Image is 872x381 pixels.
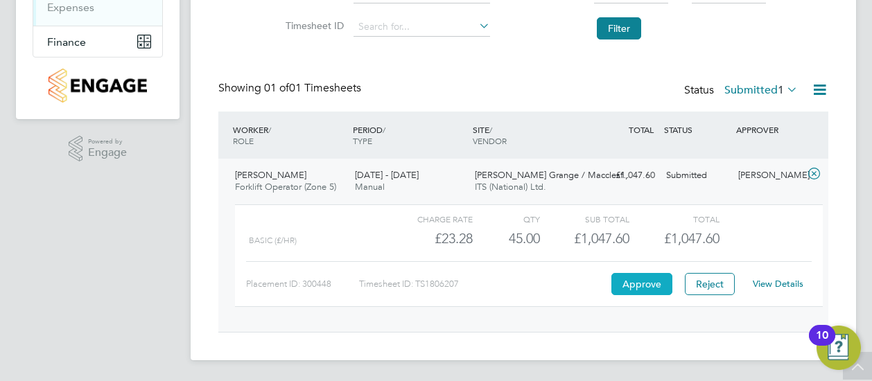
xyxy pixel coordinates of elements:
div: Placement ID: 300448 [246,273,359,295]
span: ROLE [233,135,254,146]
span: [DATE] - [DATE] [355,169,419,181]
label: Submitted [724,83,798,97]
span: Manual [355,181,385,193]
div: Charge rate [383,211,473,227]
div: Showing [218,81,364,96]
span: Finance [47,35,86,48]
div: SITE [469,117,589,153]
span: Powered by [88,136,127,148]
div: PERIOD [349,117,469,153]
div: [PERSON_NAME] [733,164,805,187]
span: [PERSON_NAME] [235,169,306,181]
div: Total [629,211,719,227]
div: 10 [816,335,828,353]
button: Approve [611,273,672,295]
span: [PERSON_NAME] Grange / Macclesf… [475,169,632,181]
span: Basic (£/HR) [249,236,297,245]
button: Finance [33,26,162,57]
div: QTY [473,211,540,227]
button: Reject [685,273,735,295]
div: £23.28 [383,227,473,250]
span: VENDOR [473,135,507,146]
button: Open Resource Center, 10 new notifications [817,326,861,370]
div: Status [684,81,801,100]
div: STATUS [661,117,733,142]
div: 45.00 [473,227,540,250]
a: Powered byEngage [69,136,128,162]
span: 1 [778,83,784,97]
div: WORKER [229,117,349,153]
div: Timesheet ID: TS1806207 [359,273,608,295]
div: Sub Total [540,211,629,227]
a: Expenses [47,1,94,14]
img: countryside-properties-logo-retina.png [49,69,146,103]
div: £1,047.60 [588,164,661,187]
span: Forklift Operator (Zone 5) [235,181,336,193]
a: View Details [753,278,803,290]
span: Engage [88,147,127,159]
a: Go to home page [33,69,163,103]
div: APPROVER [733,117,805,142]
span: / [268,124,271,135]
span: / [383,124,385,135]
span: 01 of [264,81,289,95]
input: Search for... [354,17,490,37]
button: Filter [597,17,641,39]
div: £1,047.60 [540,227,629,250]
span: ITS (National) Ltd. [475,181,546,193]
span: / [489,124,492,135]
div: Submitted [661,164,733,187]
span: TOTAL [629,124,654,135]
span: TYPE [353,135,372,146]
span: 01 Timesheets [264,81,361,95]
label: Timesheet ID [281,19,344,32]
span: £1,047.60 [664,230,720,247]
